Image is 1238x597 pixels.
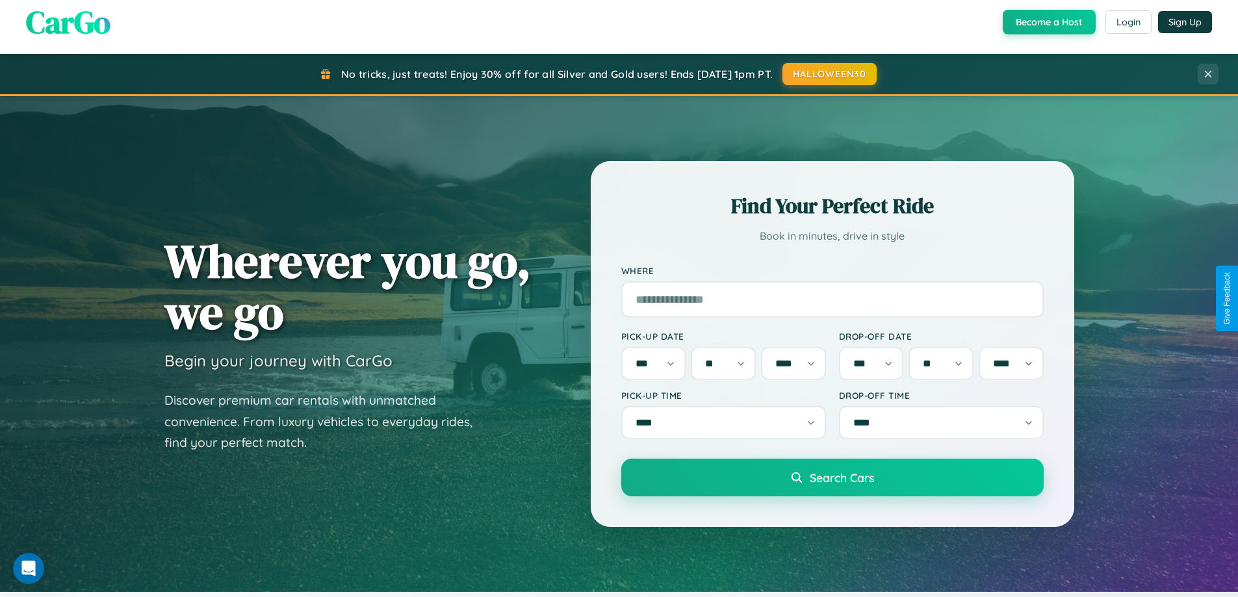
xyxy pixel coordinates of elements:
iframe: Intercom live chat [13,553,44,584]
label: Drop-off Date [839,331,1044,342]
button: Login [1105,10,1152,34]
button: Search Cars [621,459,1044,496]
button: Become a Host [1003,10,1096,34]
span: No tricks, just treats! Enjoy 30% off for all Silver and Gold users! Ends [DATE] 1pm PT. [341,68,773,81]
h1: Wherever you go, we go [164,235,531,338]
label: Pick-up Date [621,331,826,342]
label: Where [621,265,1044,276]
p: Book in minutes, drive in style [621,227,1044,246]
button: Sign Up [1158,11,1212,33]
span: Search Cars [810,470,874,485]
h2: Find Your Perfect Ride [621,192,1044,220]
p: Discover premium car rentals with unmatched convenience. From luxury vehicles to everyday rides, ... [164,390,489,453]
label: Drop-off Time [839,390,1044,401]
button: HALLOWEEN30 [782,63,877,85]
h3: Begin your journey with CarGo [164,351,393,370]
div: Give Feedback [1222,272,1232,325]
span: CarGo [26,1,110,44]
label: Pick-up Time [621,390,826,401]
